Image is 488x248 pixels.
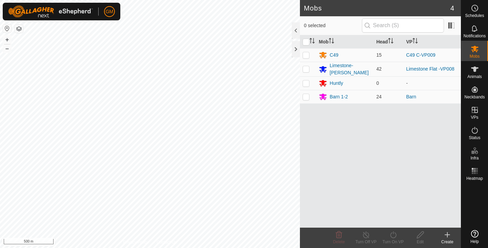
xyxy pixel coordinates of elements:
[15,25,23,33] button: Map Layers
[3,36,11,44] button: +
[461,227,488,246] a: Help
[3,24,11,33] button: Reset Map
[403,76,461,90] td: -
[304,22,362,29] span: 0 selected
[450,3,454,13] span: 4
[464,34,486,38] span: Notifications
[470,156,479,160] span: Infra
[3,44,11,53] button: –
[403,35,461,49] th: VP
[362,18,444,33] input: Search (S)
[412,39,418,44] p-sorticon: Activate to sort
[329,39,334,44] p-sorticon: Activate to sort
[123,239,148,245] a: Privacy Policy
[464,95,485,99] span: Neckbands
[406,52,435,58] a: C49 C-VP009
[304,4,450,12] h2: Mobs
[333,240,345,244] span: Delete
[467,75,482,79] span: Animals
[8,5,93,18] img: Gallagher Logo
[466,176,483,180] span: Heatmap
[434,239,461,245] div: Create
[330,93,348,100] div: Barn 1-2
[406,94,416,99] a: Barn
[376,80,379,86] span: 0
[373,35,403,49] th: Head
[471,115,478,119] span: VPs
[157,239,177,245] a: Contact Us
[470,240,479,244] span: Help
[469,136,480,140] span: Status
[376,66,382,72] span: 42
[376,94,382,99] span: 24
[352,239,380,245] div: Turn Off VP
[407,239,434,245] div: Edit
[470,54,480,58] span: Mobs
[330,52,339,59] div: C49
[380,239,407,245] div: Turn On VP
[106,8,114,15] span: GM
[309,39,315,44] p-sorticon: Activate to sort
[406,66,454,72] a: Limestone Flat -VP008
[388,39,393,44] p-sorticon: Activate to sort
[330,80,343,87] div: Huntly
[465,14,484,18] span: Schedules
[330,62,371,76] div: Limestone-[PERSON_NAME]
[376,52,382,58] span: 15
[316,35,374,49] th: Mob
